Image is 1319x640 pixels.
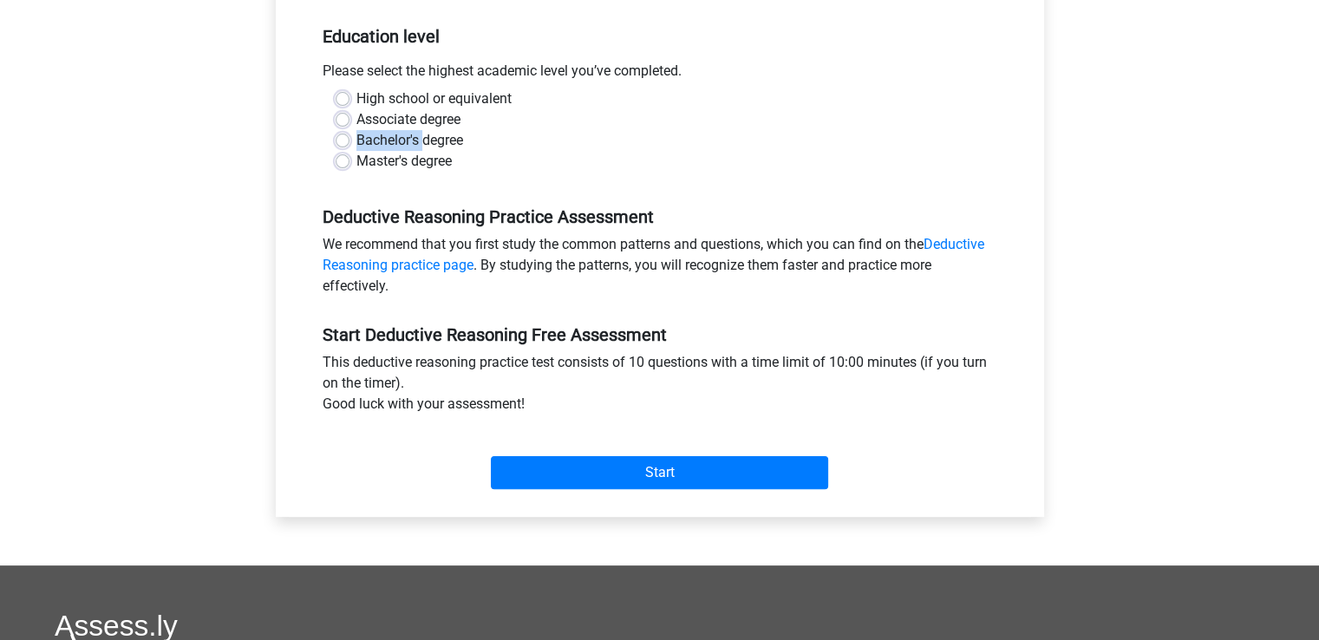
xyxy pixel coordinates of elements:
[356,151,452,172] label: Master's degree
[310,61,1010,88] div: Please select the highest academic level you’ve completed.
[323,206,997,227] h5: Deductive Reasoning Practice Assessment
[323,19,997,54] h5: Education level
[310,352,1010,421] div: This deductive reasoning practice test consists of 10 questions with a time limit of 10:00 minute...
[491,456,828,489] input: Start
[356,88,512,109] label: High school or equivalent
[356,130,463,151] label: Bachelor's degree
[356,109,460,130] label: Associate degree
[323,324,997,345] h5: Start Deductive Reasoning Free Assessment
[310,234,1010,304] div: We recommend that you first study the common patterns and questions, which you can find on the . ...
